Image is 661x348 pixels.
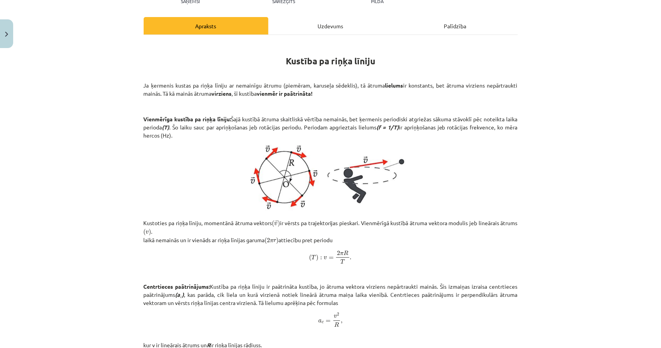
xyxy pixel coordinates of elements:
[311,255,316,260] span: T
[144,115,518,140] p: Šajā kustībā ātruma skaitliskā vērtība nemainās, bet ķermenis periodiski atgriežas sākuma stāvokl...
[326,320,331,322] span: =
[146,231,149,234] span: v
[316,254,318,261] span: )
[334,322,339,327] span: R
[175,291,184,298] strong: (a )
[318,319,322,323] span: a
[385,82,403,89] strong: lielums
[144,219,518,264] p: Kustoties pa riņķa līniju, momentānā ātruma vektors ir vērsts pa trajektorijas pieskari. Vienmērī...
[265,237,267,244] span: (
[144,115,231,122] strong: Vienmērīga kustība pa riņķa līniju:
[324,256,327,260] span: v
[144,283,210,290] strong: Centrtieces paātrinājums:
[212,90,232,97] strong: virziens
[320,257,322,260] span: :
[376,124,399,131] strong: (f = 1/T)
[149,229,151,236] span: )
[267,238,270,243] span: 2
[162,124,170,131] strong: (T)
[340,259,345,264] span: T
[341,320,343,324] span: ,
[286,55,375,67] strong: Kustība pa riņķa līniju
[268,17,393,34] div: Uzdevums
[270,239,274,243] span: π
[322,321,324,324] span: c
[350,257,352,260] span: .
[5,32,8,37] img: icon-close-lesson-0947bae3869378f0d4975bcd49f059093ad1ed9edebbc8119c70593378902aed.svg
[144,81,518,98] p: Ja ķermenis kustas pa riņķa līniju ar nemainīgu ātrumu (piemēram, karuseļa sēdeklis), tā ātruma i...
[275,220,278,225] span: →
[274,239,276,243] span: r
[337,251,340,255] span: 2
[344,250,349,255] span: R
[334,315,337,318] span: v
[180,293,182,299] sub: c
[393,17,518,34] div: Palīdzība
[337,313,339,316] span: 2
[144,17,268,34] div: Apraksts
[276,237,279,244] span: )
[309,254,311,261] span: (
[340,252,344,255] span: π
[144,229,146,236] span: (
[272,220,274,227] span: (
[274,222,277,226] span: v
[257,90,313,97] strong: vienmēr ir paātrināta!
[329,257,334,259] span: =
[278,220,280,227] span: )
